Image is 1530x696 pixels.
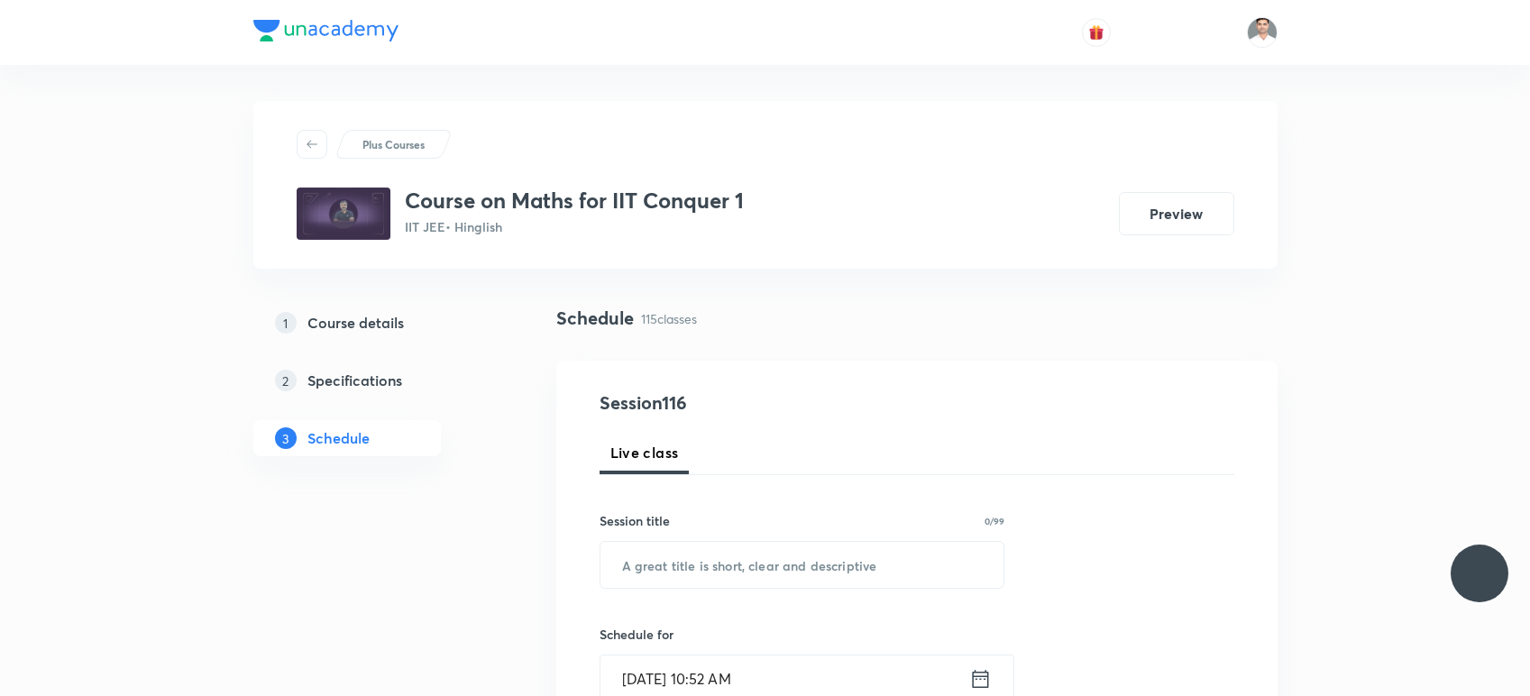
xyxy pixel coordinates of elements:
button: Preview [1119,192,1234,235]
img: Company Logo [253,20,399,41]
p: 115 classes [641,309,697,328]
a: 1Course details [253,305,499,341]
input: A great title is short, clear and descriptive [600,542,1004,588]
h5: Schedule [307,427,370,449]
a: 2Specifications [253,362,499,398]
img: 8333ba375ace46c88f4cb804d5a7fa2e.jpg [297,188,390,240]
img: ttu [1469,563,1490,584]
p: 2 [275,370,297,391]
h4: Session 116 [600,389,929,417]
h5: Specifications [307,370,402,391]
h4: Schedule [556,305,634,332]
h5: Course details [307,312,404,334]
a: Company Logo [253,20,399,46]
h6: Schedule for [600,625,1005,644]
img: avatar [1088,24,1104,41]
p: 1 [275,312,297,334]
p: Plus Courses [362,136,425,152]
span: Live class [610,442,679,463]
p: 0/99 [985,517,1004,526]
h3: Course on Maths for IIT Conquer 1 [405,188,744,214]
img: Mant Lal [1247,17,1278,48]
p: 3 [275,427,297,449]
p: IIT JEE • Hinglish [405,217,744,236]
button: avatar [1082,18,1111,47]
h6: Session title [600,511,670,530]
